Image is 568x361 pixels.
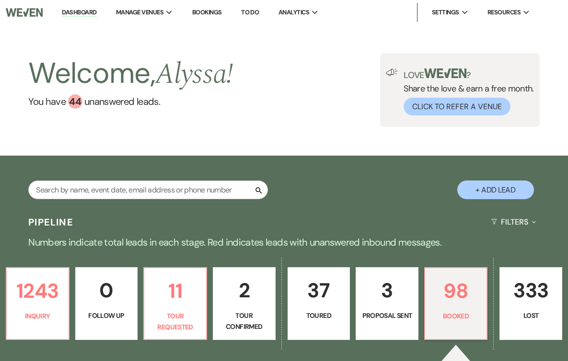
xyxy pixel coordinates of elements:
[12,311,63,321] p: Inquiry
[219,274,269,306] p: 2
[6,267,70,340] a: 1243Inquiry
[362,310,412,321] p: Proposal Sent
[155,52,233,96] span: Alyssa !
[356,267,418,340] a: 3Proposal Sent
[404,98,510,115] button: Click to Refer a Venue
[506,310,556,321] p: Lost
[62,8,96,17] a: Dashboard
[362,274,412,306] p: 3
[457,180,534,199] button: + Add Lead
[213,267,276,340] a: 2Tour Confirmed
[28,180,268,199] input: Search by name, event date, email address or phone number
[6,2,43,23] img: Weven Logo
[424,267,488,340] a: 98Booked
[432,8,459,17] span: Settings
[219,310,269,332] p: Tour Confirmed
[241,8,259,16] a: To Do
[28,53,233,94] h2: Welcome,
[499,267,562,340] a: 333Lost
[431,311,481,321] p: Booked
[75,267,138,340] a: 0Follow Up
[278,8,309,17] span: Analytics
[506,274,556,306] p: 333
[487,8,521,17] span: Resources
[424,68,467,78] img: weven-logo-green.svg
[28,94,233,109] a: You have 44 unanswered leads.
[192,8,222,16] a: Bookings
[487,209,540,235] button: Filters
[294,274,344,306] p: 37
[150,311,200,332] p: Tour Requested
[404,68,534,79] p: Love ?
[288,267,350,340] a: 37Toured
[294,310,344,321] p: Toured
[386,68,398,76] img: loud-speaker-illustration.svg
[68,94,82,109] div: 44
[143,267,207,340] a: 11Tour Requested
[12,275,63,307] p: 1243
[81,274,132,306] p: 0
[116,8,163,17] span: Manage Venues
[28,215,73,229] h3: Pipeline
[431,275,481,307] p: 98
[150,275,200,307] p: 11
[81,310,132,321] p: Follow Up
[398,68,534,115] div: Share the love & earn a free month.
